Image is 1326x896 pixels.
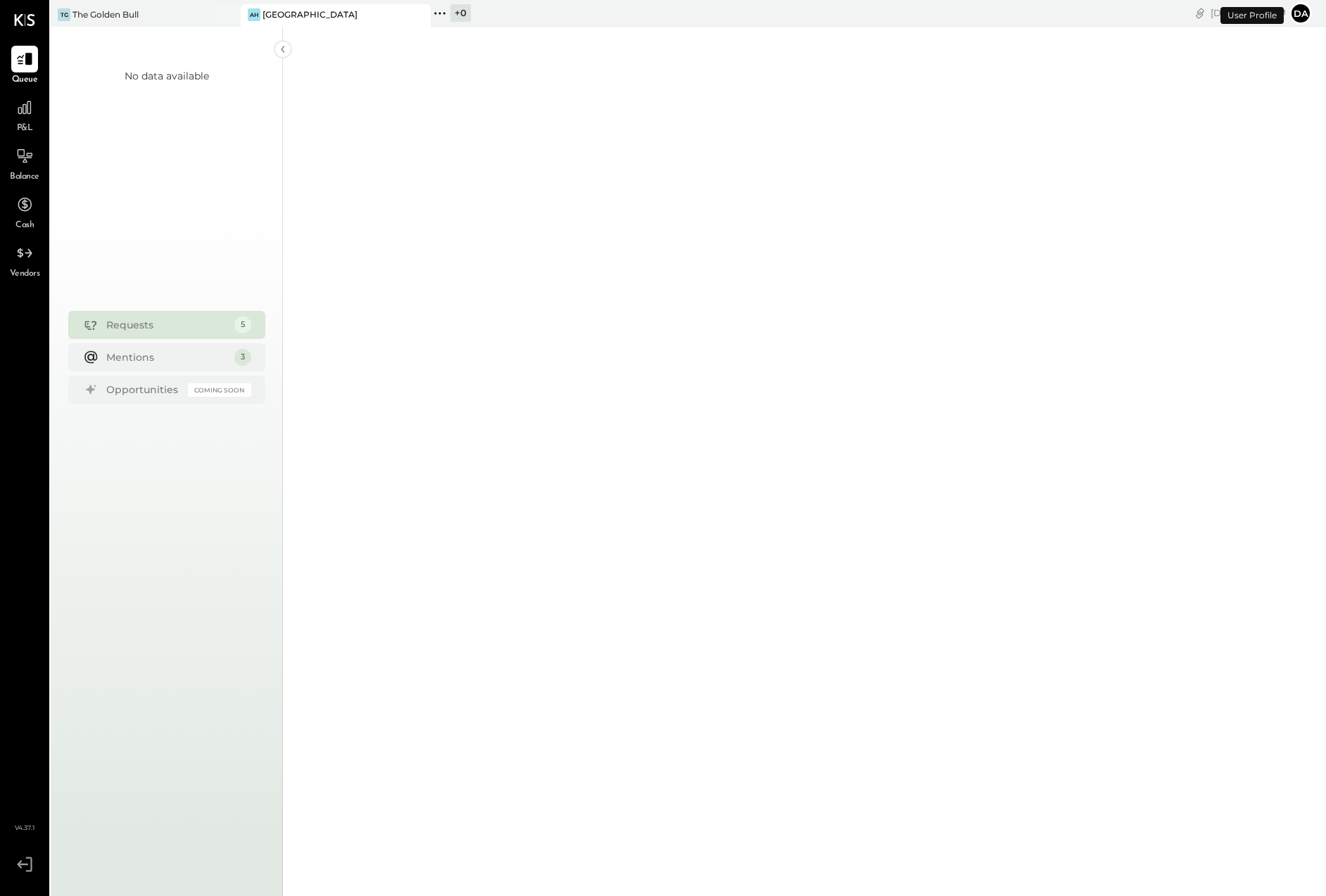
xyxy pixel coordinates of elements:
[1,191,49,232] a: Cash
[1289,2,1312,25] button: da
[106,383,181,397] div: Opportunities
[1193,6,1207,20] div: copy link
[1,94,49,135] a: P&L
[10,171,39,184] span: Balance
[12,74,38,87] span: Queue
[10,268,40,281] span: Vendors
[15,219,34,232] span: Cash
[450,4,471,22] div: + 0
[125,69,209,83] div: No data available
[106,350,227,364] div: Mentions
[1,240,49,281] a: Vendors
[1211,6,1286,20] div: [DATE]
[17,122,33,135] span: P&L
[234,316,251,333] div: 5
[188,383,251,397] div: Coming Soon
[263,8,358,20] div: [GEOGRAPHIC_DATA]
[72,8,139,20] div: The Golden Bull
[1220,7,1284,24] div: User Profile
[1,46,49,87] a: Queue
[234,349,251,366] div: 3
[1,143,49,184] a: Balance
[106,318,227,332] div: Requests
[248,8,260,21] div: AH
[58,8,70,21] div: TG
